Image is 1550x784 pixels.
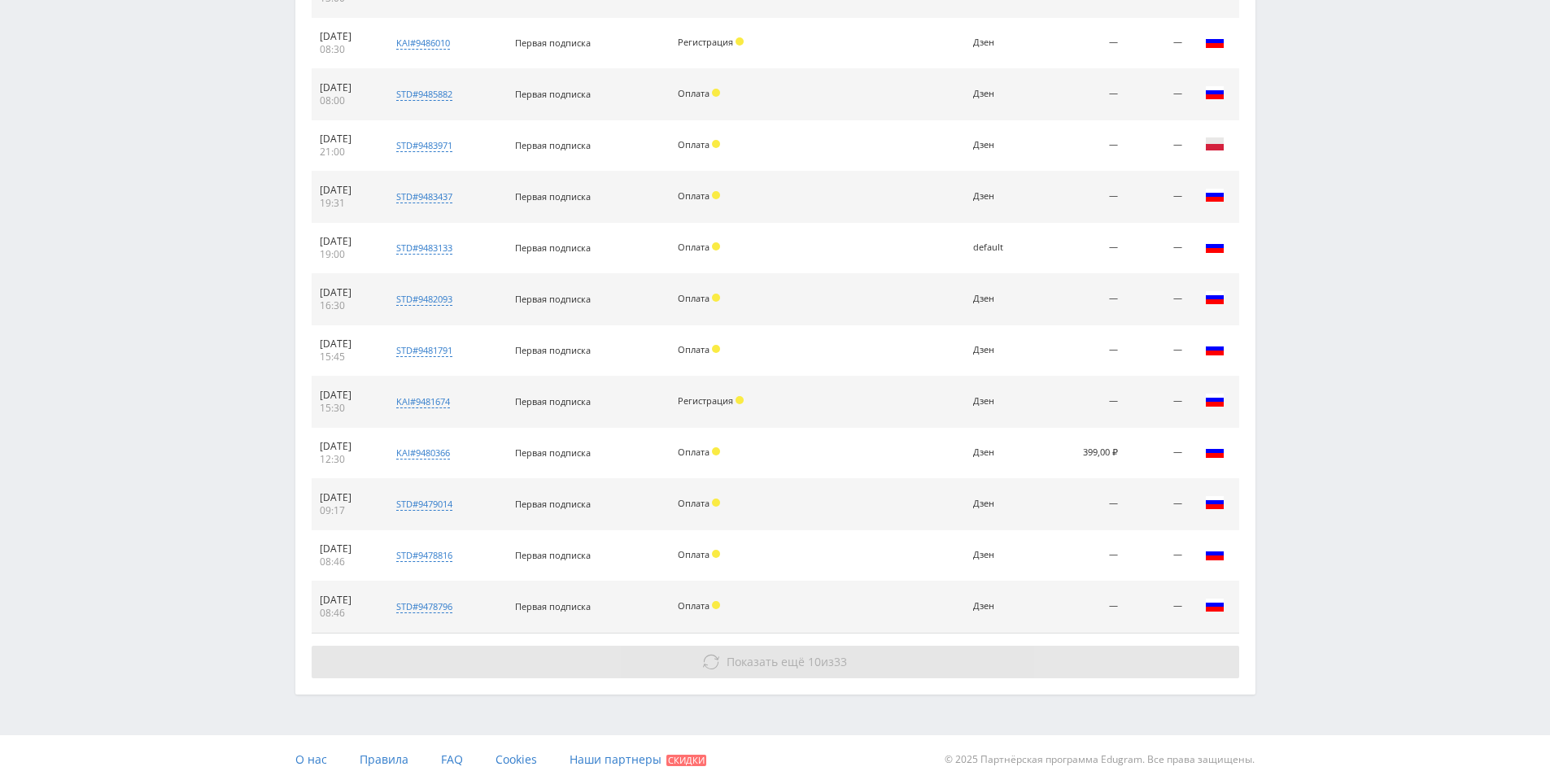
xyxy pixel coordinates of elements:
[396,242,452,255] div: std#9483133
[1126,120,1190,172] td: —
[1036,581,1127,633] td: —
[1036,325,1127,377] td: —
[1036,172,1127,223] td: —
[712,601,720,609] span: Холд
[515,600,591,612] span: Первая подписка
[1205,288,1225,307] img: rus.png
[320,338,373,351] div: [DATE]
[396,88,452,101] div: std#9485882
[515,344,591,356] span: Первая подписка
[312,646,1239,678] button: Показать ещё 10из33
[515,446,591,459] span: Первая подписка
[808,654,821,669] span: 10
[1036,377,1127,428] td: —
[396,139,452,152] div: std#9483971
[973,550,1028,560] div: Дзен
[1036,120,1127,172] td: —
[360,751,408,767] span: Правила
[1205,185,1225,205] img: rus.png
[712,140,720,148] span: Холд
[973,37,1028,48] div: Дзен
[1205,595,1225,615] img: rus.png
[515,395,591,407] span: Первая подписка
[320,146,373,159] div: 21:00
[1036,274,1127,325] td: —
[515,139,591,151] span: Первая подписка
[496,751,537,767] span: Cookies
[1036,530,1127,581] td: —
[320,607,373,620] div: 08:46
[320,43,373,56] div: 08:30
[678,241,710,253] span: Оплата
[1205,237,1225,256] img: rus.png
[396,37,450,50] div: kai#9486010
[320,389,373,402] div: [DATE]
[1126,223,1190,274] td: —
[1205,339,1225,359] img: rus.png
[1205,442,1225,461] img: rus.png
[1126,172,1190,223] td: —
[678,497,710,509] span: Оплата
[1036,69,1127,120] td: —
[441,751,463,767] span: FAQ
[678,138,710,150] span: Оплата
[973,396,1028,407] div: Дзен
[320,542,373,555] div: [DATE]
[515,37,591,49] span: Первая подписка
[973,294,1028,304] div: Дзен
[1126,325,1190,377] td: —
[727,654,805,669] span: Показать ещё
[396,498,452,511] div: std#9479014
[973,89,1028,99] div: Дзен
[1205,32,1225,51] img: rus.png
[1126,530,1190,581] td: —
[515,242,591,254] span: Первая подписка
[396,190,452,203] div: std#9483437
[1126,274,1190,325] td: —
[320,402,373,415] div: 15:30
[678,87,710,99] span: Оплата
[320,594,373,607] div: [DATE]
[973,447,1028,458] div: Дзен
[678,36,733,48] span: Регистрация
[1036,18,1127,69] td: —
[320,248,373,261] div: 19:00
[1205,544,1225,564] img: rus.png
[1126,581,1190,633] td: —
[396,446,450,460] div: kai#9480366
[973,242,1028,253] div: default
[320,491,373,504] div: [DATE]
[320,30,373,43] div: [DATE]
[973,345,1028,355] div: Дзен
[1205,134,1225,154] img: pol.png
[712,447,720,455] span: Холд
[320,81,373,94] div: [DATE]
[1126,377,1190,428] td: —
[712,345,720,353] span: Холд
[678,343,710,355] span: Оплата
[320,555,373,568] div: 08:46
[712,294,720,302] span: Холд
[396,549,452,562] div: std#9478816
[678,548,710,560] span: Оплата
[678,292,710,304] span: Оплата
[973,499,1028,509] div: Дзен
[736,37,744,46] span: Холд
[712,89,720,97] span: Холд
[441,735,463,784] a: FAQ
[515,498,591,510] span: Первая подписка
[320,94,373,107] div: 08:00
[736,396,744,404] span: Холд
[1036,223,1127,274] td: —
[783,735,1255,784] div: © 2025 Партнёрская программа Edugram. Все права защищены.
[1126,69,1190,120] td: —
[320,453,373,466] div: 12:30
[1205,493,1225,512] img: rus.png
[712,499,720,507] span: Холд
[360,735,408,784] a: Правила
[678,599,710,612] span: Оплата
[678,394,733,407] span: Регистрация
[496,735,537,784] a: Cookies
[320,184,373,197] div: [DATE]
[712,191,720,199] span: Холд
